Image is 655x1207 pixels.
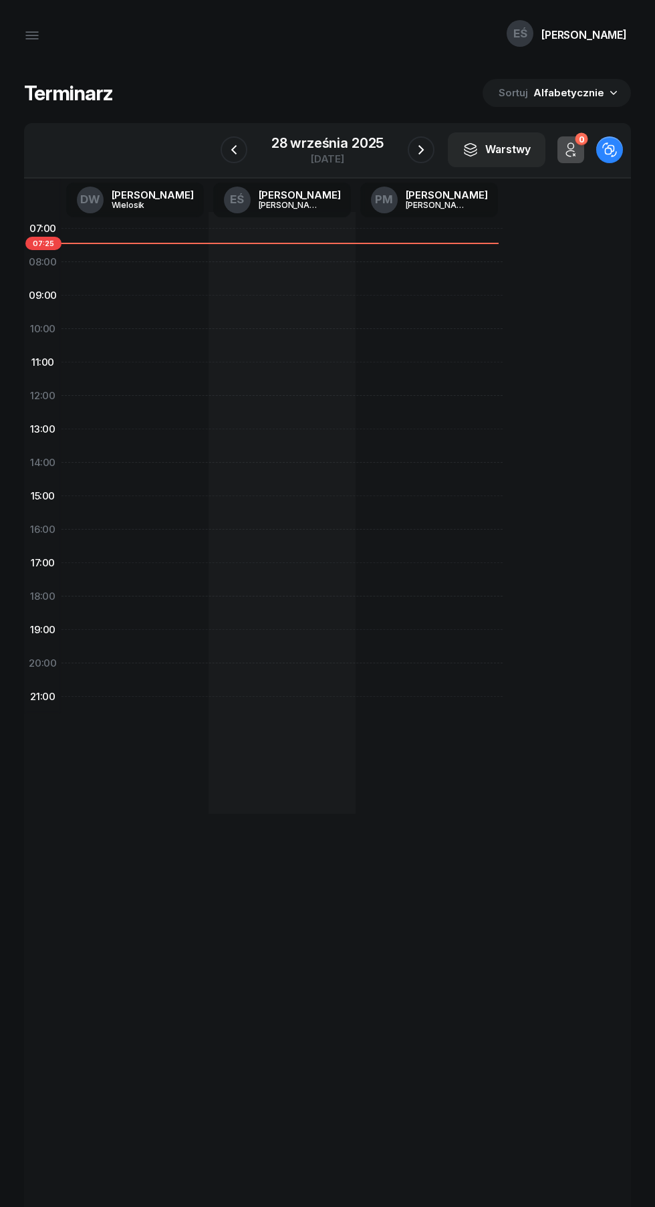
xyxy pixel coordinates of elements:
div: 0 [575,133,587,146]
div: 07:00 [24,212,61,245]
span: Alfabetycznie [533,86,604,99]
div: 10:00 [24,312,61,346]
div: [PERSON_NAME] [112,190,194,200]
span: DW [80,194,100,205]
span: 07:25 [25,237,61,250]
div: 09:00 [24,279,61,312]
div: [PERSON_NAME] [259,190,341,200]
div: 17:00 [24,546,61,580]
div: 21:00 [24,680,61,714]
div: [PERSON_NAME] [541,29,627,40]
div: 19:00 [24,613,61,647]
div: 14:00 [24,446,61,479]
div: 15:00 [24,479,61,513]
a: PM[PERSON_NAME][PERSON_NAME] [360,183,499,217]
span: PM [375,194,393,205]
h1: Terminarz [24,81,113,105]
a: EŚ[PERSON_NAME][PERSON_NAME] [213,183,352,217]
div: 16:00 [24,513,61,546]
div: Warstwy [463,141,531,158]
button: Warstwy [448,132,545,167]
div: 20:00 [24,647,61,680]
button: 0 [557,136,584,163]
div: 12:00 [24,379,61,413]
span: Sortuj [499,84,531,102]
div: [PERSON_NAME] [406,201,470,209]
span: EŚ [230,194,244,205]
a: DW[PERSON_NAME]Wielosik [66,183,205,217]
div: [PERSON_NAME] [406,190,488,200]
div: 18:00 [24,580,61,613]
button: Sortuj Alfabetycznie [483,79,631,107]
div: 28 września 2025 [271,136,384,150]
div: 13:00 [24,413,61,446]
div: 11:00 [24,346,61,379]
div: [DATE] [271,154,384,164]
div: [PERSON_NAME] [259,201,323,209]
div: Wielosik [112,201,176,209]
span: EŚ [513,28,527,39]
div: 08:00 [24,245,61,279]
